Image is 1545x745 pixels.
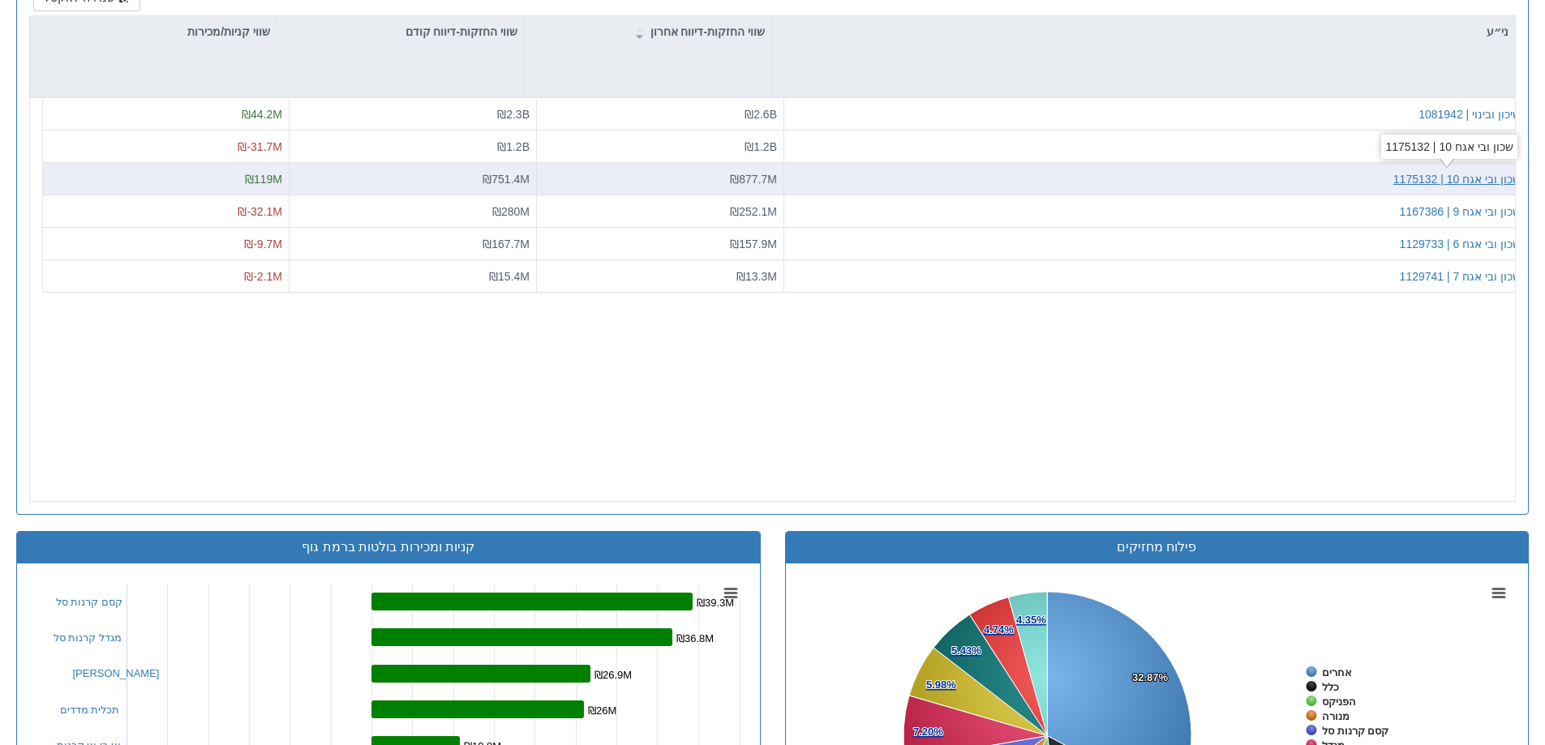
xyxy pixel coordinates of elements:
[594,669,632,681] tspan: ₪26.9M
[489,270,530,283] span: ₪15.4M
[277,16,524,47] div: שווי החזקות-דיווח קודם
[492,205,530,218] span: ₪280M
[54,632,122,644] a: מגדל קרנות סל
[745,140,777,153] span: ₪1.2B
[525,16,771,47] div: שווי החזקות-דיווח אחרון
[483,238,530,250] span: ₪167.7M
[56,596,122,608] a: קסם קרנות סל
[984,623,1014,636] tspan: 4.74%
[1322,710,1350,722] tspan: מנורה
[244,270,282,283] span: ₪-2.1M
[772,16,1515,47] div: ני״ע
[676,632,714,644] tspan: ₪36.8M
[730,205,777,218] span: ₪252.1M
[1322,666,1352,679] tspan: אחרים
[483,173,530,186] span: ₪751.4M
[951,644,981,657] tspan: 5.43%
[588,704,616,717] tspan: ₪26M
[1400,203,1521,220] button: שכון ובי אגח 9 | 1167386
[730,173,777,186] span: ₪877.7M
[926,679,956,691] tspan: 5.98%
[238,140,282,153] span: ₪-31.7M
[913,726,943,738] tspan: 7.20%
[60,704,120,716] a: תכלית מדדים
[1393,171,1521,187] button: שכון ובי אגח 10 | 1175132
[30,16,277,47] div: שווי קניות/מכירות
[798,540,1517,554] h3: פילוח מחזיקים
[242,108,282,121] span: ₪44.2M
[1400,236,1521,252] button: שכון ובי אגח 6 | 1129733
[497,140,530,153] span: ₪1.2B
[697,597,734,609] tspan: ₪39.3M
[1322,681,1339,693] tspan: כלל
[730,238,777,250] span: ₪157.9M
[245,173,282,186] span: ₪119M
[244,238,282,250] span: ₪-9.7M
[1016,614,1046,626] tspan: 4.35%
[238,205,282,218] span: ₪-32.1M
[1400,268,1521,285] button: שכון ובי אגח 7 | 1129741
[1322,696,1356,708] tspan: הפניקס
[73,667,160,679] a: [PERSON_NAME]
[1381,135,1517,159] div: שכון ובי אגח 10 | 1175132
[497,108,530,121] span: ₪2.3B
[29,540,748,554] h3: קניות ומכירות בולטות ברמת גוף
[1418,106,1521,122] button: שיכון ובינוי | 1081942
[1322,725,1388,737] tspan: קסם קרנות סל
[1132,671,1169,683] tspan: 32.87%
[736,270,777,283] span: ₪13.3M
[745,108,777,121] span: ₪2.6B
